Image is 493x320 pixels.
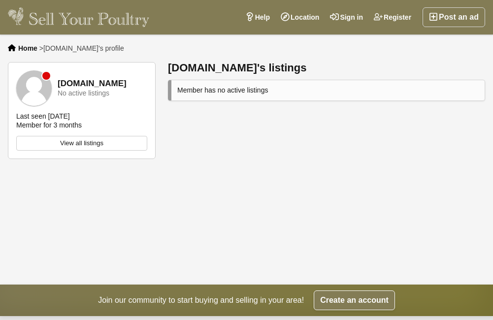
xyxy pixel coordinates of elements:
[42,72,50,80] div: Member is offline
[16,70,52,106] img: BEESUK.org
[368,7,417,27] a: Register
[18,44,37,52] a: Home
[16,112,70,121] div: Last seen [DATE]
[423,7,485,27] a: Post an ad
[240,7,275,27] a: Help
[58,79,127,89] strong: [DOMAIN_NAME]
[58,90,109,97] div: No active listings
[168,80,485,101] div: Member has no active listings
[325,7,368,27] a: Sign in
[39,44,124,52] li: >
[168,62,485,74] h1: [DOMAIN_NAME]'s listings
[16,121,82,129] div: Member for 3 months
[43,44,124,52] span: [DOMAIN_NAME]'s profile
[8,7,149,27] img: Sell Your Poultry
[314,290,395,310] a: Create an account
[98,294,304,306] span: Join our community to start buying and selling in your area!
[16,136,147,151] a: View all listings
[275,7,325,27] a: Location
